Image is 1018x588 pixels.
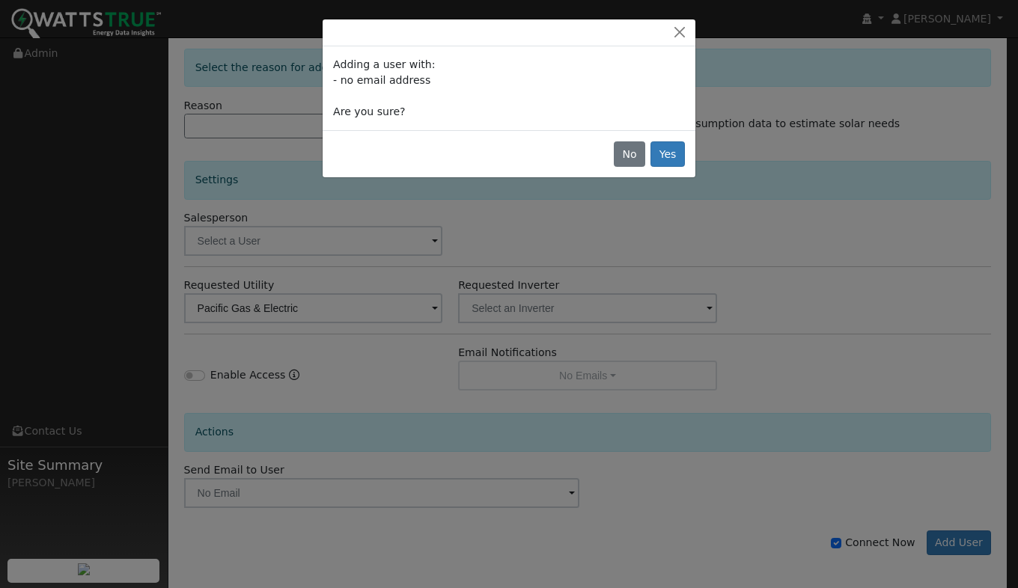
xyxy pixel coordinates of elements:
[614,141,645,167] button: No
[333,74,430,86] span: - no email address
[333,58,435,70] span: Adding a user with:
[333,105,405,117] span: Are you sure?
[650,141,685,167] button: Yes
[669,25,690,40] button: Close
